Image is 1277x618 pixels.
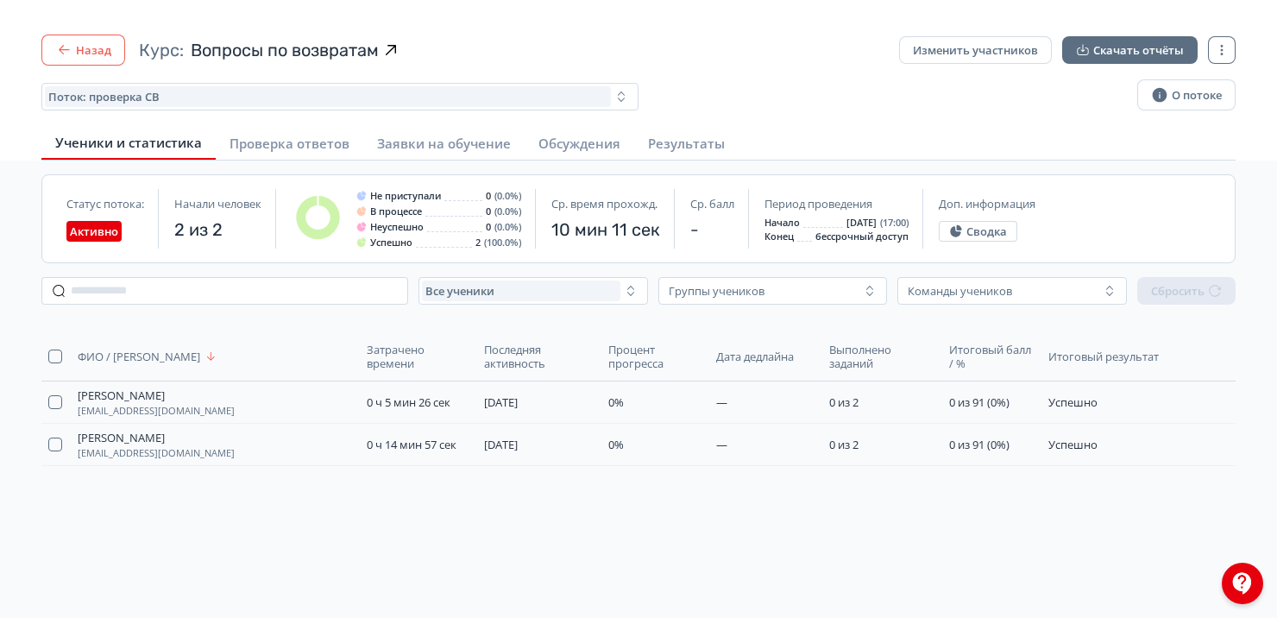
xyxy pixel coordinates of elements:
[484,343,590,370] span: Последняя активность
[829,394,859,410] span: 0 из 2
[230,135,349,152] span: Проверка ответов
[949,339,1035,374] button: Итоговый балл / %
[70,224,118,238] span: Активно
[494,206,521,217] span: (0.0%)
[425,284,494,298] span: Все ученики
[899,36,1052,64] button: Изменить участников
[551,197,657,211] span: Ср. время прохожд.
[475,237,481,248] span: 2
[367,339,471,374] button: Затрачено времени
[1048,350,1173,363] span: Итоговый результат
[1048,437,1098,452] span: Успешно
[939,197,1035,211] span: Доп. информация
[846,218,877,228] span: [DATE]
[191,38,379,62] span: Вопросы по возвратам
[1137,79,1236,110] button: О потоке
[764,231,794,242] span: Конец
[716,437,727,452] span: —
[367,394,450,410] span: 0 ч 5 мин 26 сек
[658,277,888,305] button: Группы учеников
[939,221,1017,242] button: Сводка
[669,284,764,298] div: Группы учеников
[1137,277,1236,305] button: Сбросить
[377,135,511,152] span: Заявки на обучение
[370,222,424,232] span: Неуспешно
[690,197,734,211] span: Ср. балл
[949,437,1010,452] span: 0 из 91 (0%)
[78,431,165,445] span: [PERSON_NAME]
[370,237,412,248] span: Успешно
[370,191,441,201] span: Не приступали
[484,339,594,374] button: Последняя активность
[551,218,660,242] span: 10 мин 11 сек
[484,394,518,410] span: [DATE]
[484,237,521,248] span: (100.0%)
[78,431,235,458] button: [PERSON_NAME][EMAIL_ADDRESS][DOMAIN_NAME]
[966,224,1007,238] span: Сводка
[55,134,202,151] span: Ученики и статистика
[815,231,909,242] span: бессрочный доступ
[949,343,1031,370] span: Итоговый балл / %
[78,346,221,367] button: ФИО / [PERSON_NAME]
[880,218,909,228] span: (17:00)
[494,191,521,201] span: (0.0%)
[174,197,261,211] span: Начали человек
[48,90,160,104] span: Поток: проверка СВ
[486,206,491,217] span: 0
[1048,394,1098,410] span: Успешно
[367,343,468,370] span: Затрачено времени
[608,394,624,410] span: 0%
[690,218,734,242] span: -
[608,437,624,452] span: 0%
[764,218,800,228] span: Начало
[897,277,1127,305] button: Команды учеников
[538,135,620,152] span: Обсуждения
[484,437,518,452] span: [DATE]
[648,135,725,152] span: Результаты
[78,406,235,416] span: [EMAIL_ADDRESS][DOMAIN_NAME]
[1062,36,1198,64] button: Скачать отчёты
[716,346,797,367] button: Дата дедлайна
[486,222,491,232] span: 0
[41,35,125,66] button: Назад
[367,437,456,452] span: 0 ч 14 мин 57 сек
[494,222,521,232] span: (0.0%)
[608,343,699,370] span: Процент прогресса
[829,437,859,452] span: 0 из 2
[418,277,648,305] button: Все ученики
[41,83,638,110] button: Поток: проверка СВ
[370,206,422,217] span: В процессе
[764,197,872,211] span: Период проведения
[139,38,184,62] span: Курс:
[66,197,144,211] span: Статус потока:
[78,388,235,416] button: [PERSON_NAME][EMAIL_ADDRESS][DOMAIN_NAME]
[608,339,702,374] button: Процент прогресса
[78,448,235,458] span: [EMAIL_ADDRESS][DOMAIN_NAME]
[486,191,491,201] span: 0
[829,339,934,374] button: Выполнено заданий
[829,343,931,370] span: Выполнено заданий
[908,284,1012,298] div: Команды учеников
[174,218,261,242] span: 2 из 2
[78,350,200,363] span: ФИО / [PERSON_NAME]
[949,394,1010,410] span: 0 из 91 (0%)
[78,388,165,402] span: [PERSON_NAME]
[716,394,727,410] span: —
[716,350,794,363] span: Дата дедлайна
